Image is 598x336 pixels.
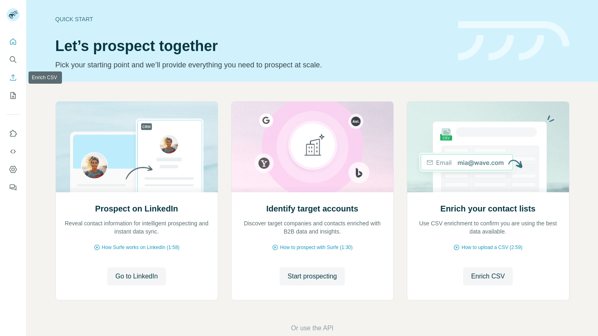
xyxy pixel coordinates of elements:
span: Go to LinkedIn [115,271,158,281]
p: Pick your starting point and we’ll provide everything you need to prospect at scale. [55,59,448,71]
div: Quick start [55,15,448,23]
h1: Let’s prospect together [55,38,448,54]
img: Enrich your contact lists [407,102,569,192]
button: Start prospecting [280,267,345,285]
span: How to upload a CSV (2:59) [461,244,522,251]
button: My lists [7,88,20,103]
p: Discover target companies and contacts enriched with B2B data and insights. [240,219,385,236]
span: Start prospecting [288,271,337,281]
p: Reveal contact information for intelligent prospecting and instant data sync. [64,219,210,236]
button: Search [7,52,20,67]
button: Go to LinkedIn [107,267,166,285]
img: banner [458,21,569,61]
span: How to prospect with Surfe (1:30) [280,244,353,251]
span: How Surfe works on LinkedIn (1:58) [102,244,180,251]
button: Or use the API [291,323,333,333]
button: Dashboard [7,162,20,177]
h2: Enrich your contact lists [440,203,535,214]
h2: Identify target accounts [266,203,358,214]
h2: Prospect on LinkedIn [95,203,178,214]
button: Use Surfe API [7,144,20,159]
p: Use CSV enrichment to confirm you are using the best data available. [415,219,561,236]
button: Use Surfe on LinkedIn [7,126,20,141]
button: Enrich CSV [463,267,513,285]
button: Enrich CSV [7,70,20,85]
img: Prospect on LinkedIn [55,102,218,192]
button: Feedback [7,180,20,195]
span: Enrich CSV [471,271,505,281]
img: Identify target accounts [231,102,394,192]
button: Quick start [7,34,20,49]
